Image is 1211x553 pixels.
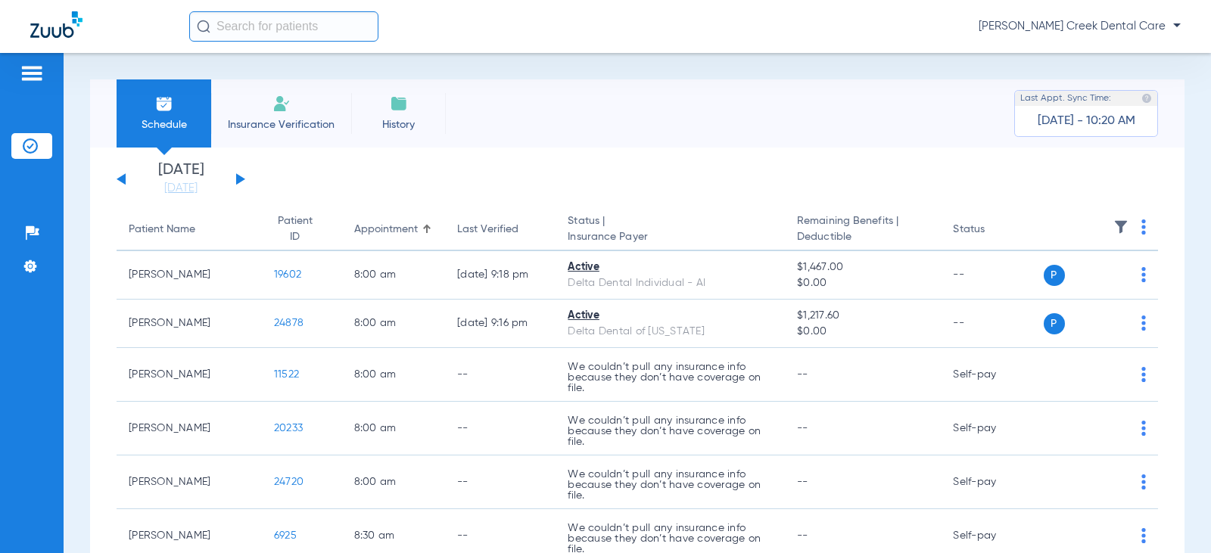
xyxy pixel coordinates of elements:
img: Zuub Logo [30,11,82,38]
span: 19602 [274,269,301,280]
span: P [1044,265,1065,286]
span: $1,217.60 [797,308,929,324]
div: Last Verified [457,222,543,238]
td: [PERSON_NAME] [117,455,262,509]
span: History [363,117,434,132]
span: Insurance Payer [568,229,773,245]
span: Insurance Verification [223,117,340,132]
span: -- [797,423,808,433]
td: Self-pay [941,455,1043,509]
td: 8:00 AM [342,251,445,300]
li: [DATE] [135,163,226,196]
td: -- [445,348,556,402]
div: Patient ID [274,213,330,245]
div: Patient ID [274,213,316,245]
td: [PERSON_NAME] [117,300,262,348]
img: group-dot-blue.svg [1141,315,1146,331]
img: group-dot-blue.svg [1141,367,1146,382]
td: -- [445,402,556,455]
span: 24878 [274,318,304,328]
span: -- [797,530,808,541]
a: [DATE] [135,181,226,196]
div: Delta Dental Individual - AI [568,275,773,291]
span: 24720 [274,477,304,487]
span: Last Appt. Sync Time: [1020,91,1111,106]
span: -- [797,477,808,487]
img: History [390,95,408,113]
p: We couldn’t pull any insurance info because they don’t have coverage on file. [568,362,773,393]
th: Remaining Benefits | [785,209,941,251]
td: 8:00 AM [342,348,445,402]
div: Active [568,308,773,324]
span: [PERSON_NAME] Creek Dental Care [979,19,1181,34]
div: Appointment [354,222,433,238]
img: group-dot-blue.svg [1141,267,1146,282]
span: [DATE] - 10:20 AM [1038,113,1135,129]
span: Deductible [797,229,929,245]
span: $0.00 [797,275,929,291]
td: [DATE] 9:18 PM [445,251,556,300]
img: last sync help info [1141,93,1152,104]
td: [PERSON_NAME] [117,348,262,402]
img: group-dot-blue.svg [1141,219,1146,235]
td: -- [941,300,1043,348]
img: group-dot-blue.svg [1141,474,1146,489]
th: Status | [556,209,785,251]
p: We couldn’t pull any insurance info because they don’t have coverage on file. [568,469,773,501]
img: Schedule [155,95,173,113]
span: Schedule [128,117,200,132]
img: filter.svg [1113,219,1129,235]
img: group-dot-blue.svg [1141,421,1146,436]
img: Search Icon [197,20,210,33]
div: Appointment [354,222,418,238]
input: Search for patients [189,11,378,42]
span: -- [797,369,808,380]
div: Patient Name [129,222,195,238]
td: Self-pay [941,402,1043,455]
td: -- [445,455,556,509]
span: 6925 [274,530,297,541]
td: -- [941,251,1043,300]
td: [PERSON_NAME] [117,402,262,455]
td: 8:00 AM [342,455,445,509]
td: [DATE] 9:16 PM [445,300,556,348]
img: group-dot-blue.svg [1141,528,1146,543]
th: Status [941,209,1043,251]
span: $1,467.00 [797,259,929,275]
div: Active [568,259,773,275]
img: hamburger-icon [20,64,44,82]
span: 11522 [274,369,299,380]
span: $0.00 [797,324,929,340]
img: Manual Insurance Verification [272,95,291,113]
span: P [1044,313,1065,334]
div: Last Verified [457,222,518,238]
td: 8:00 AM [342,402,445,455]
td: [PERSON_NAME] [117,251,262,300]
td: 8:00 AM [342,300,445,348]
td: Self-pay [941,348,1043,402]
p: We couldn’t pull any insurance info because they don’t have coverage on file. [568,415,773,447]
span: 20233 [274,423,303,433]
div: Patient Name [129,222,250,238]
div: Delta Dental of [US_STATE] [568,324,773,340]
